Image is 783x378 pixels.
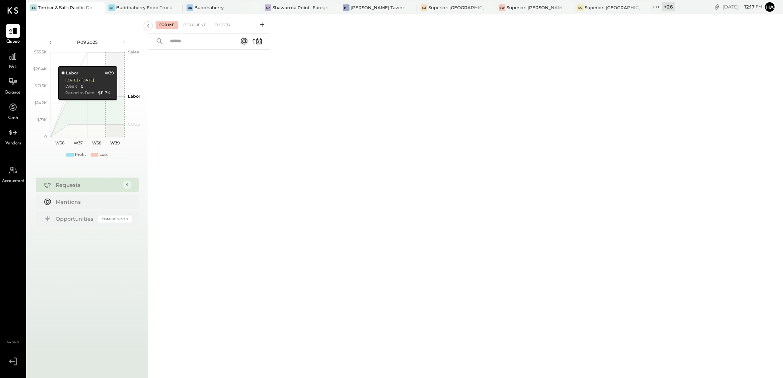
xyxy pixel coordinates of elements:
[92,140,101,146] text: W38
[38,4,94,11] div: Timber & Salt (Pacific Dining CA1 LLC)
[180,21,209,29] div: For Client
[265,4,271,11] div: SP
[33,66,47,71] text: $28.4K
[56,198,128,206] div: Mentions
[35,83,47,88] text: $21.3K
[2,178,24,185] span: Accountant
[713,3,721,11] div: copy link
[56,215,95,223] div: Opportunities
[9,64,17,71] span: P&L
[128,94,140,99] text: Labor
[128,49,139,55] text: Sales
[187,4,193,11] div: Bu
[585,4,640,11] div: Superior: [GEOGRAPHIC_DATA]
[351,4,406,11] div: [PERSON_NAME] Tavern
[428,4,484,11] div: Superior: [GEOGRAPHIC_DATA]
[156,21,178,29] div: For Me
[0,75,25,96] a: Balance
[211,21,234,29] div: Closed
[123,181,132,189] div: 4
[65,78,94,83] div: [DATE] - [DATE]
[55,140,64,146] text: W36
[74,140,83,146] text: W37
[6,39,20,45] span: Queue
[723,3,762,10] div: [DATE]
[108,4,115,11] div: BF
[764,1,776,13] button: Ha
[5,140,21,147] span: Vendors
[56,39,119,45] div: P09 2025
[0,24,25,45] a: Queue
[5,90,21,96] span: Balance
[65,84,77,90] div: Week
[75,152,86,158] div: Profit
[0,126,25,147] a: Vendors
[80,84,83,90] div: 0
[34,49,47,55] text: $35.5K
[272,4,328,11] div: Shawarma Point- Fareground
[98,216,132,223] div: Coming Soon
[0,49,25,71] a: P&L
[194,4,224,11] div: Buddhaberry
[0,100,25,122] a: Cash
[499,4,505,11] div: SW
[8,115,18,122] span: Cash
[34,100,47,105] text: $14.2K
[98,90,110,96] div: $11.7K
[128,122,140,127] text: COGS
[421,4,427,11] div: SO
[37,117,47,122] text: $7.1K
[116,4,172,11] div: Buddhaberry Food Truck
[507,4,562,11] div: Superior: [PERSON_NAME]
[61,70,78,76] div: Labor
[30,4,37,11] div: T&
[577,4,584,11] div: SC
[44,134,47,139] text: 0
[65,90,94,96] div: Period to Date
[0,163,25,185] a: Accountant
[104,70,114,76] div: W39
[343,4,349,11] div: PT
[662,2,675,11] div: + 26
[100,152,108,158] div: Loss
[110,140,120,146] text: W39
[56,181,119,189] div: Requests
